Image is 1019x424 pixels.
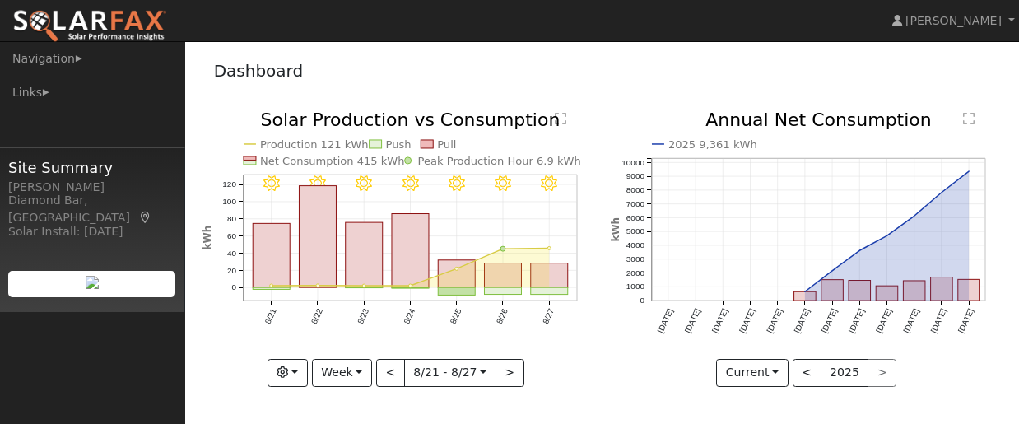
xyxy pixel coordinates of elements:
[905,14,1002,27] span: [PERSON_NAME]
[86,276,99,289] img: retrieve
[12,9,167,44] img: SolarFax
[8,192,176,226] div: Diamond Bar, [GEOGRAPHIC_DATA]
[8,179,176,196] div: [PERSON_NAME]
[8,223,176,240] div: Solar Install: [DATE]
[8,156,176,179] span: Site Summary
[214,61,304,81] a: Dashboard
[138,211,153,224] a: Map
